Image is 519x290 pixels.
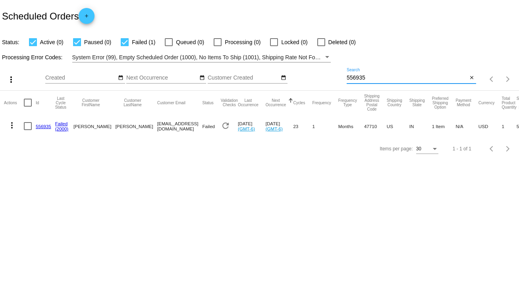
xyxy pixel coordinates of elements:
button: Change sorting for Status [202,100,213,105]
mat-cell: [PERSON_NAME] [115,115,157,138]
mat-icon: date_range [281,75,286,81]
mat-header-cell: Validation Checks [221,91,238,115]
button: Change sorting for CurrencyIso [478,100,495,105]
a: (2000) [55,126,69,131]
mat-header-cell: Total Product Quantity [502,91,516,115]
span: Status: [2,39,19,45]
button: Previous page [484,71,500,87]
mat-cell: N/A [455,115,478,138]
mat-icon: add [82,13,91,23]
button: Change sorting for PreferredShippingOption [432,96,449,109]
mat-cell: 1 Item [432,115,456,138]
input: Created [45,75,117,81]
mat-icon: date_range [199,75,205,81]
a: (GMT-6) [238,126,255,131]
button: Change sorting for CustomerLastName [115,98,150,107]
button: Change sorting for ShippingCountry [387,98,402,107]
input: Customer Created [208,75,279,81]
button: Change sorting for CustomerFirstName [73,98,108,107]
mat-select: Filter by Processing Error Codes [72,53,331,62]
button: Change sorting for Id [36,100,39,105]
button: Next page [500,141,516,157]
span: Paused (0) [84,37,111,47]
mat-header-cell: Actions [4,91,24,115]
input: Search [347,75,468,81]
a: 556935 [36,124,51,129]
span: Deleted (0) [328,37,356,47]
button: Change sorting for PaymentMethod.Type [455,98,471,107]
button: Next page [500,71,516,87]
mat-icon: more_vert [7,121,17,130]
mat-cell: 23 [293,115,312,138]
mat-cell: USD [478,115,502,138]
div: Items per page: [380,146,413,152]
a: Failed [55,121,68,126]
span: Failed (1) [132,37,155,47]
mat-cell: 47710 [364,115,387,138]
mat-select: Items per page: [416,146,438,152]
button: Change sorting for Cycles [293,100,305,105]
button: Clear [468,74,476,82]
mat-cell: US [387,115,409,138]
mat-cell: IN [409,115,432,138]
button: Change sorting for CustomerEmail [157,100,185,105]
button: Change sorting for NextOccurrenceUtc [266,98,286,107]
span: Queued (0) [176,37,204,47]
span: Locked (0) [281,37,307,47]
mat-icon: close [469,75,475,81]
span: Processing Error Codes: [2,54,63,60]
button: Change sorting for FrequencyType [338,98,357,107]
input: Next Occurrence [126,75,198,81]
button: Change sorting for LastProcessingCycleId [55,96,66,109]
mat-cell: [EMAIL_ADDRESS][DOMAIN_NAME] [157,115,203,138]
button: Change sorting for LastOccurrenceUtc [238,98,259,107]
mat-cell: Months [338,115,364,138]
mat-cell: 1 [502,115,516,138]
button: Change sorting for ShippingState [409,98,425,107]
span: Processing (0) [225,37,260,47]
span: Failed [202,124,215,129]
button: Previous page [484,141,500,157]
mat-icon: date_range [118,75,123,81]
h2: Scheduled Orders [2,8,95,24]
mat-cell: [DATE] [266,115,293,138]
mat-cell: [PERSON_NAME] [73,115,115,138]
mat-cell: [DATE] [238,115,266,138]
button: Change sorting for ShippingPostcode [364,94,380,111]
mat-icon: more_vert [6,75,16,84]
mat-cell: 1 [312,115,338,138]
div: 1 - 1 of 1 [453,146,471,152]
span: 30 [416,146,421,152]
button: Change sorting for Frequency [312,100,331,105]
mat-icon: refresh [221,121,230,130]
span: Active (0) [40,37,64,47]
a: (GMT-6) [266,126,283,131]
